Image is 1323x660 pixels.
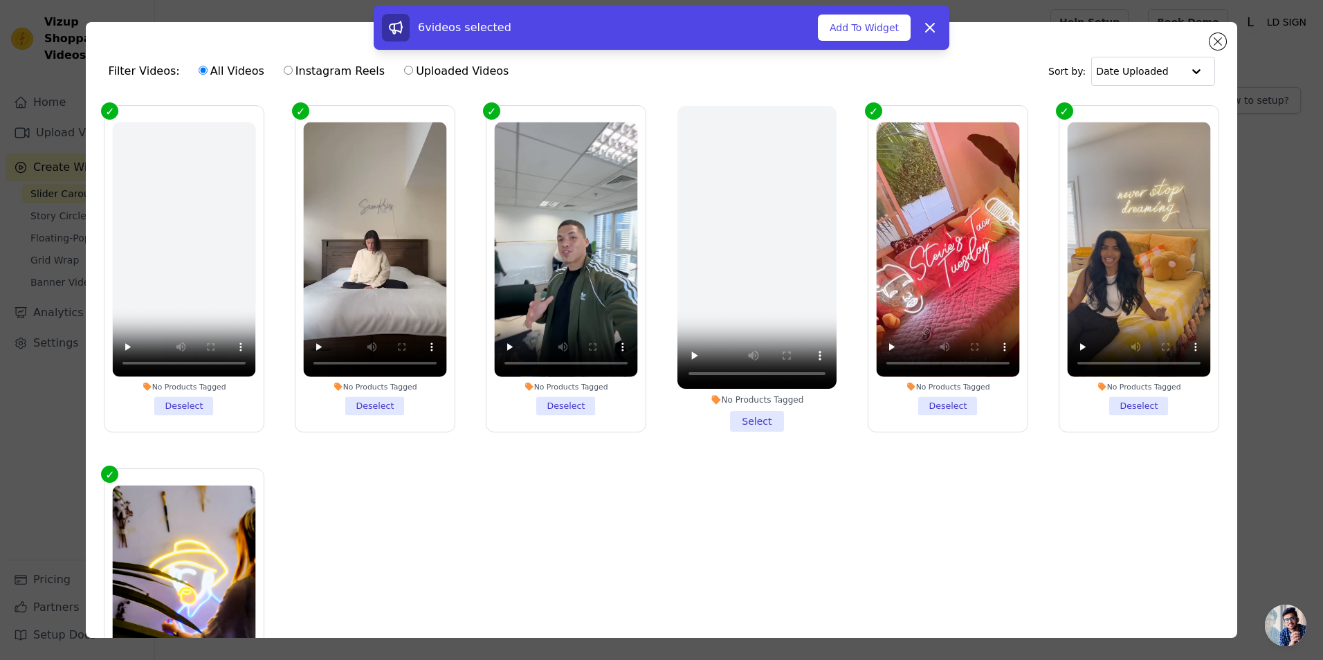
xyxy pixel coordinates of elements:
div: No Products Tagged [1067,381,1210,391]
span: 6 videos selected [418,21,511,34]
div: Filter Videos: [108,55,516,87]
a: Ouvrir le chat [1265,605,1306,646]
button: Add To Widget [818,15,911,41]
div: No Products Tagged [113,381,256,391]
div: No Products Tagged [304,381,447,391]
div: Sort by: [1048,57,1215,86]
label: Instagram Reels [283,62,385,80]
label: All Videos [198,62,265,80]
div: No Products Tagged [876,381,1019,391]
label: Uploaded Videos [403,62,509,80]
div: No Products Tagged [677,394,837,405]
div: No Products Tagged [495,381,638,391]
